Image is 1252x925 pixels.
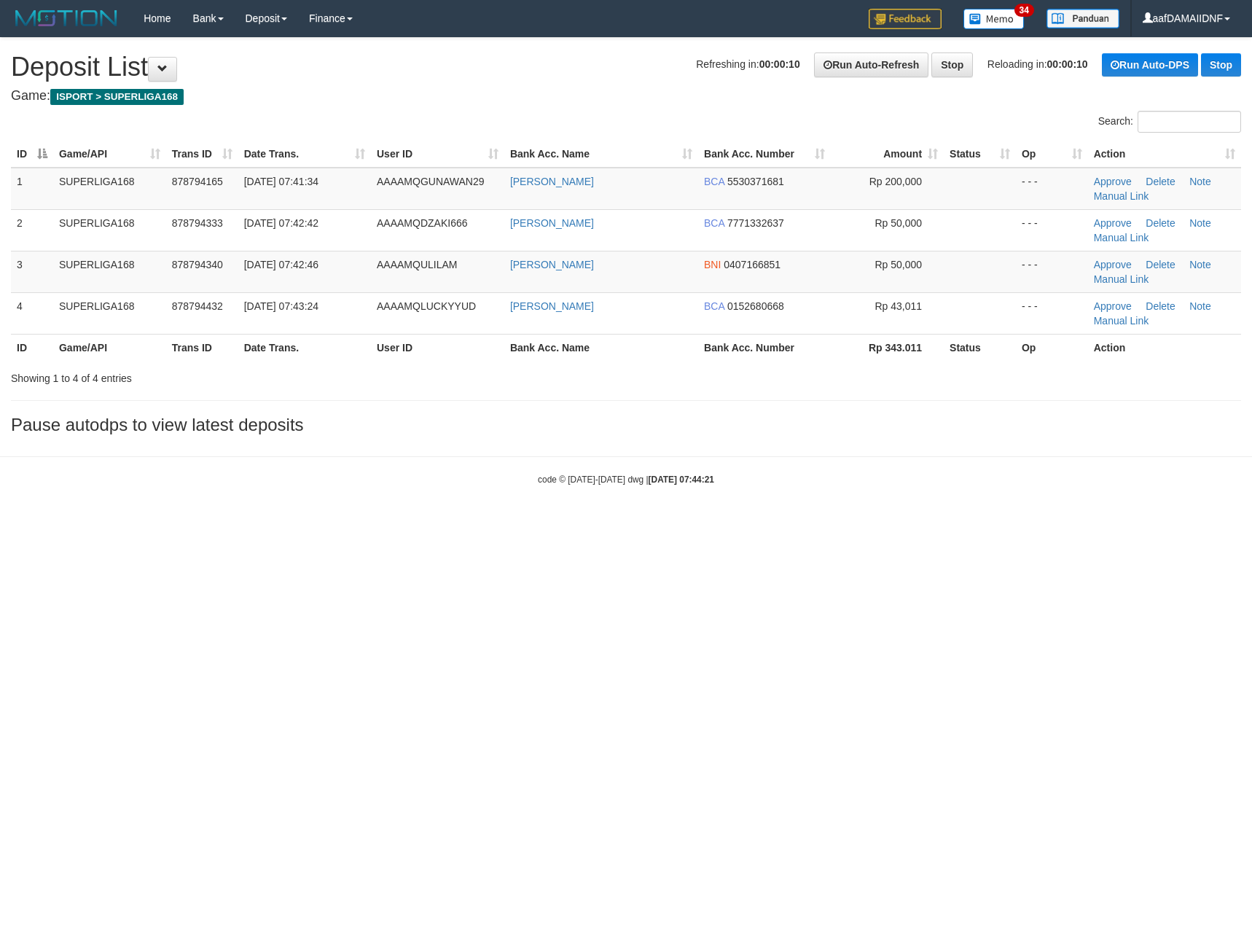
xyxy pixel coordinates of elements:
[698,334,831,361] th: Bank Acc. Number
[53,251,166,292] td: SUPERLIGA168
[510,259,594,270] a: [PERSON_NAME]
[510,300,594,312] a: [PERSON_NAME]
[11,365,511,386] div: Showing 1 to 4 of 4 entries
[1189,176,1211,187] a: Note
[11,334,53,361] th: ID
[244,217,318,229] span: [DATE] 07:42:42
[944,334,1016,361] th: Status
[704,300,724,312] span: BCA
[727,176,784,187] span: Copy 5530371681 to clipboard
[1016,251,1088,292] td: - - -
[1146,259,1175,270] a: Delete
[11,7,122,29] img: MOTION_logo.png
[1146,300,1175,312] a: Delete
[987,58,1088,70] span: Reloading in:
[53,168,166,210] td: SUPERLIGA168
[53,334,166,361] th: Game/API
[172,176,223,187] span: 878794165
[1201,53,1241,77] a: Stop
[1047,58,1088,70] strong: 00:00:10
[875,300,922,312] span: Rp 43,011
[1016,168,1088,210] td: - - -
[377,300,476,312] span: AAAAMQLUCKYYUD
[831,141,944,168] th: Amount: activate to sort column ascending
[696,58,799,70] span: Refreshing in:
[53,292,166,334] td: SUPERLIGA168
[704,259,721,270] span: BNI
[11,292,53,334] td: 4
[944,141,1016,168] th: Status: activate to sort column ascending
[1094,259,1132,270] a: Approve
[238,141,371,168] th: Date Trans.: activate to sort column ascending
[1146,176,1175,187] a: Delete
[510,176,594,187] a: [PERSON_NAME]
[377,217,468,229] span: AAAAMQDZAKI666
[1016,292,1088,334] td: - - -
[371,141,504,168] th: User ID: activate to sort column ascending
[11,141,53,168] th: ID: activate to sort column descending
[377,176,485,187] span: AAAAMQGUNAWAN29
[704,217,724,229] span: BCA
[814,52,928,77] a: Run Auto-Refresh
[244,259,318,270] span: [DATE] 07:42:46
[11,52,1241,82] h1: Deposit List
[166,141,238,168] th: Trans ID: activate to sort column ascending
[11,251,53,292] td: 3
[931,52,973,77] a: Stop
[1189,300,1211,312] a: Note
[1094,300,1132,312] a: Approve
[238,334,371,361] th: Date Trans.
[53,141,166,168] th: Game/API: activate to sort column ascending
[172,259,223,270] span: 878794340
[1094,273,1149,285] a: Manual Link
[649,475,714,485] strong: [DATE] 07:44:21
[1094,232,1149,243] a: Manual Link
[53,209,166,251] td: SUPERLIGA168
[538,475,714,485] small: code © [DATE]-[DATE] dwg |
[704,176,724,187] span: BCA
[875,259,922,270] span: Rp 50,000
[1094,190,1149,202] a: Manual Link
[371,334,504,361] th: User ID
[727,300,784,312] span: Copy 0152680668 to clipboard
[698,141,831,168] th: Bank Acc. Number: activate to sort column ascending
[875,217,922,229] span: Rp 50,000
[166,334,238,361] th: Trans ID
[1016,334,1088,361] th: Op
[1138,111,1241,133] input: Search:
[724,259,780,270] span: Copy 0407166851 to clipboard
[377,259,457,270] span: AAAAMQULILAM
[1088,141,1241,168] th: Action: activate to sort column ascending
[11,168,53,210] td: 1
[1088,334,1241,361] th: Action
[1189,259,1211,270] a: Note
[1046,9,1119,28] img: panduan.png
[504,334,698,361] th: Bank Acc. Name
[1094,315,1149,327] a: Manual Link
[1094,217,1132,229] a: Approve
[50,89,184,105] span: ISPORT > SUPERLIGA168
[759,58,800,70] strong: 00:00:10
[1098,111,1241,133] label: Search:
[172,217,223,229] span: 878794333
[831,334,944,361] th: Rp 343.011
[1014,4,1034,17] span: 34
[869,9,942,29] img: Feedback.jpg
[244,176,318,187] span: [DATE] 07:41:34
[963,9,1025,29] img: Button%20Memo.svg
[11,209,53,251] td: 2
[244,300,318,312] span: [DATE] 07:43:24
[1094,176,1132,187] a: Approve
[504,141,698,168] th: Bank Acc. Name: activate to sort column ascending
[510,217,594,229] a: [PERSON_NAME]
[1102,53,1198,77] a: Run Auto-DPS
[1016,209,1088,251] td: - - -
[727,217,784,229] span: Copy 7771332637 to clipboard
[11,415,1241,434] h3: Pause autodps to view latest deposits
[1016,141,1088,168] th: Op: activate to sort column ascending
[1189,217,1211,229] a: Note
[869,176,922,187] span: Rp 200,000
[1146,217,1175,229] a: Delete
[11,89,1241,104] h4: Game:
[172,300,223,312] span: 878794432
